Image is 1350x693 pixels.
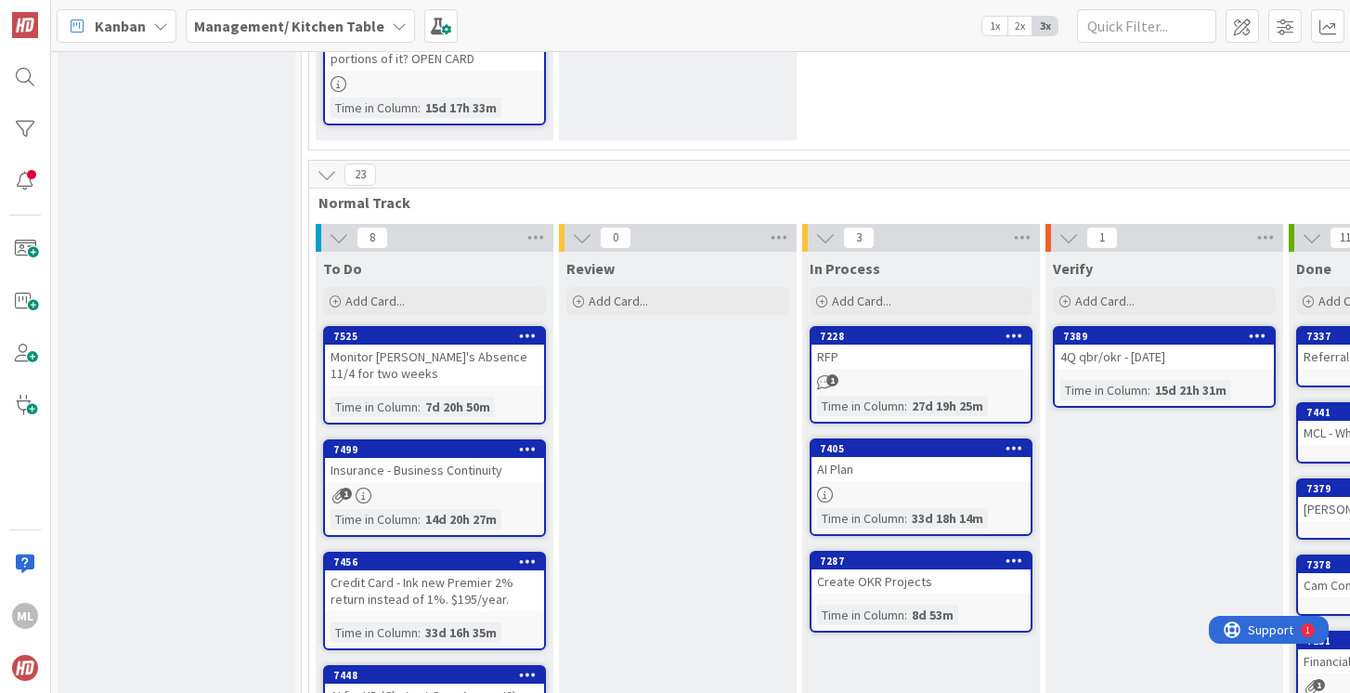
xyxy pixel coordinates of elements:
[600,227,631,249] span: 0
[817,396,904,416] div: Time in Column
[1148,380,1150,400] span: :
[331,509,418,530] div: Time in Column
[325,345,544,386] div: Monitor [PERSON_NAME]'s Absence 11/4 for two weeks
[418,622,421,643] span: :
[1053,259,1093,278] span: Verify
[345,293,405,309] span: Add Card...
[811,569,1031,594] div: Create OKR Projects
[907,396,988,416] div: 27d 19h 25m
[421,98,501,118] div: 15d 17h 33m
[1063,330,1274,343] div: 7389
[820,330,1031,343] div: 7228
[982,17,1007,35] span: 1x
[1055,328,1274,345] div: 7389
[904,396,907,416] span: :
[811,553,1031,594] div: 7287Create OKR Projects
[325,458,544,482] div: Insurance - Business Continuity
[421,509,501,530] div: 14d 20h 27m
[904,508,907,529] span: :
[325,441,544,482] div: 7499Insurance - Business Continuity
[333,443,544,456] div: 7499
[325,667,544,684] div: 7448
[325,554,544,570] div: 7456
[820,442,1031,455] div: 7405
[333,669,544,682] div: 7448
[418,397,421,417] span: :
[817,508,904,529] div: Time in Column
[811,328,1031,369] div: 7228RFP
[357,227,388,249] span: 8
[589,293,648,309] span: Add Card...
[95,15,146,37] span: Kanban
[811,345,1031,369] div: RFP
[826,374,838,386] span: 1
[832,293,891,309] span: Add Card...
[1032,17,1058,35] span: 3x
[1077,9,1216,43] input: Quick Filter...
[12,12,38,38] img: Visit kanbanzone.com
[566,259,615,278] span: Review
[811,457,1031,481] div: AI Plan
[325,570,544,611] div: Credit Card - Ink new Premier 2% return instead of 1%. $195/year.
[1296,259,1331,278] span: Done
[418,509,421,530] span: :
[325,441,544,458] div: 7499
[843,227,875,249] span: 3
[1150,380,1231,400] div: 15d 21h 31m
[1086,227,1118,249] span: 1
[97,7,101,22] div: 1
[331,622,418,643] div: Time in Column
[12,603,38,629] div: ML
[907,605,958,625] div: 8d 53m
[418,98,421,118] span: :
[1060,380,1148,400] div: Time in Column
[331,397,418,417] div: Time in Column
[323,259,362,278] span: To Do
[1075,293,1135,309] span: Add Card...
[811,440,1031,481] div: 7405AI Plan
[333,330,544,343] div: 7525
[904,605,907,625] span: :
[1313,679,1325,691] span: 1
[340,488,352,500] span: 1
[333,556,544,569] div: 7456
[907,508,988,529] div: 33d 18h 14m
[1055,328,1274,369] div: 73894Q qbr/okr - [DATE]
[331,98,418,118] div: Time in Column
[12,655,38,681] img: avatar
[421,397,495,417] div: 7d 20h 50m
[811,328,1031,345] div: 7228
[421,622,501,643] div: 33d 16h 35m
[344,163,376,186] span: 23
[194,17,384,35] b: Management/ Kitchen Table
[1007,17,1032,35] span: 2x
[820,555,1031,568] div: 7287
[325,328,544,345] div: 7525
[817,605,904,625] div: Time in Column
[39,3,84,25] span: Support
[811,440,1031,457] div: 7405
[810,259,880,278] span: In Process
[1055,345,1274,369] div: 4Q qbr/okr - [DATE]
[325,328,544,386] div: 7525Monitor [PERSON_NAME]'s Absence 11/4 for two weeks
[811,553,1031,569] div: 7287
[325,554,544,611] div: 7456Credit Card - Ink new Premier 2% return instead of 1%. $195/year.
